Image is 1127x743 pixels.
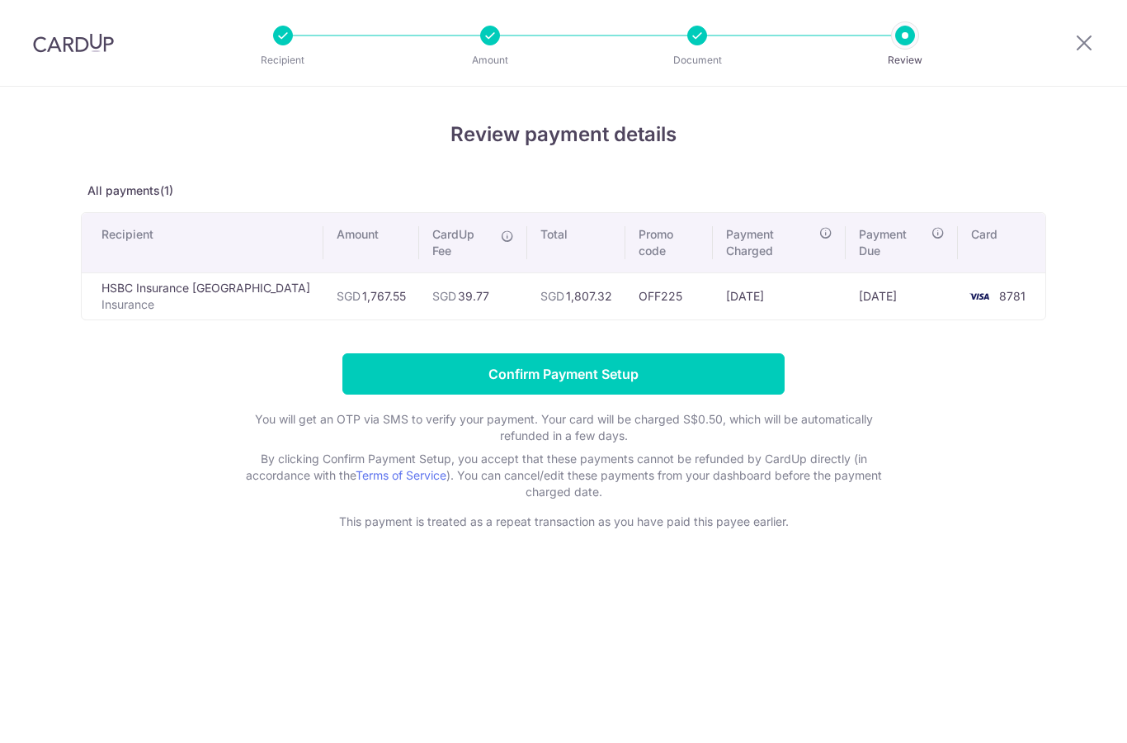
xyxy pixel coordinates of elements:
[844,52,966,69] p: Review
[432,226,493,259] span: CardUp Fee
[323,272,419,319] td: 1,767.55
[713,272,846,319] td: [DATE]
[81,182,1046,199] p: All payments(1)
[527,272,625,319] td: 1,807.32
[726,226,814,259] span: Payment Charged
[337,289,361,303] span: SGD
[429,52,551,69] p: Amount
[963,286,996,306] img: <span class="translation_missing" title="translation missing: en.account_steps.new_confirm_form.b...
[527,213,625,272] th: Total
[625,272,713,319] td: OFF225
[432,289,456,303] span: SGD
[958,213,1045,272] th: Card
[233,513,894,530] p: This payment is treated as a repeat transaction as you have paid this payee earlier.
[233,411,894,444] p: You will get an OTP via SMS to verify your payment. Your card will be charged S$0.50, which will ...
[233,451,894,500] p: By clicking Confirm Payment Setup, you accept that these payments cannot be refunded by CardUp di...
[81,120,1046,149] h4: Review payment details
[82,272,323,319] td: HSBC Insurance [GEOGRAPHIC_DATA]
[342,353,785,395] input: Confirm Payment Setup
[33,33,114,53] img: CardUp
[625,213,713,272] th: Promo code
[419,272,527,319] td: 39.77
[859,226,927,259] span: Payment Due
[636,52,758,69] p: Document
[82,213,323,272] th: Recipient
[356,468,446,482] a: Terms of Service
[323,213,419,272] th: Amount
[846,272,958,319] td: [DATE]
[101,296,310,313] p: Insurance
[540,289,564,303] span: SGD
[222,52,344,69] p: Recipient
[999,289,1026,303] span: 8781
